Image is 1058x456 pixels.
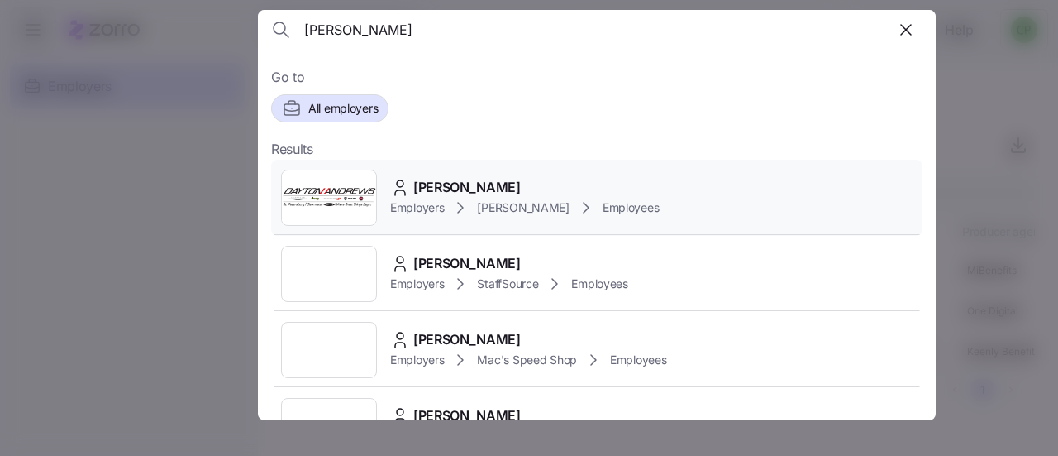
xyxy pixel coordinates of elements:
[271,67,922,88] span: Go to
[390,352,444,368] span: Employers
[603,199,659,216] span: Employees
[477,352,577,368] span: Mac's Speed Shop
[477,199,569,216] span: [PERSON_NAME]
[571,276,627,292] span: Employees
[271,94,388,122] button: All employers
[308,100,378,117] span: All employers
[271,139,313,160] span: Results
[610,352,666,368] span: Employees
[413,406,521,426] span: [PERSON_NAME]
[390,199,444,216] span: Employers
[390,276,444,292] span: Employers
[477,276,538,292] span: StaffSource
[413,253,521,274] span: [PERSON_NAME]
[413,177,521,198] span: [PERSON_NAME]
[282,175,376,221] img: Employer logo
[413,329,521,350] span: [PERSON_NAME]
